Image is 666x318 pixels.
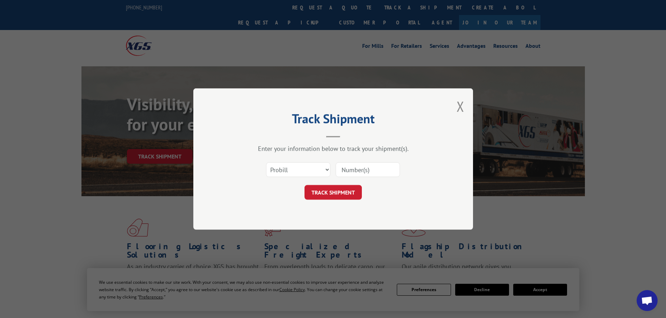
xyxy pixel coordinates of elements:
input: Number(s) [336,162,400,177]
div: Enter your information below to track your shipment(s). [228,145,438,153]
div: Open chat [637,290,658,311]
button: Close modal [457,97,464,116]
h2: Track Shipment [228,114,438,127]
button: TRACK SHIPMENT [305,185,362,200]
